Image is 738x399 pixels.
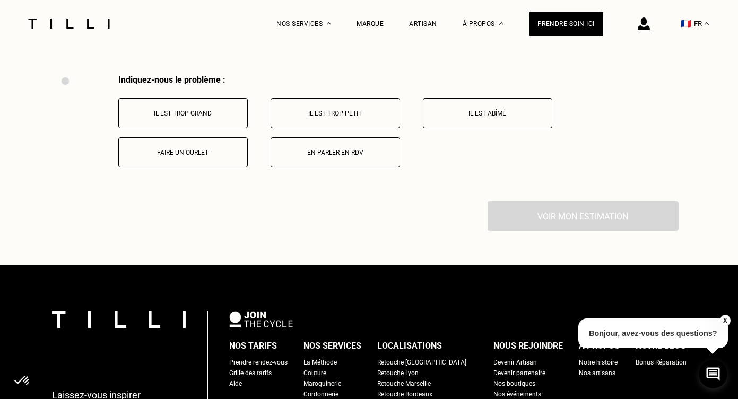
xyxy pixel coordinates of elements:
a: Prendre rendez-vous [229,357,288,368]
a: Bonus Réparation [636,357,687,368]
a: Retouche Lyon [377,368,419,378]
a: Devenir partenaire [493,368,545,378]
a: Nos boutiques [493,378,535,389]
a: Grille des tarifs [229,368,272,378]
a: Maroquinerie [303,378,341,389]
button: En parler en RDV [271,137,400,167]
img: Menu déroulant [327,22,331,25]
a: Artisan [409,20,437,28]
a: Marque [357,20,384,28]
a: Aide [229,378,242,389]
button: Faire un ourlet [118,137,248,167]
a: Devenir Artisan [493,357,537,368]
p: Il est abîmé [429,110,546,117]
span: 🇫🇷 [681,19,691,29]
img: Logo du service de couturière Tilli [24,19,114,29]
div: Localisations [377,338,442,354]
p: Faire un ourlet [124,149,242,156]
div: Indiquez-nous le problème : [118,75,679,85]
img: logo Join The Cycle [229,311,293,327]
img: Menu déroulant à propos [499,22,503,25]
button: Il est trop grand [118,98,248,128]
a: Retouche [GEOGRAPHIC_DATA] [377,357,466,368]
a: Nos artisans [579,368,615,378]
p: Il est trop petit [276,110,394,117]
button: X [719,315,730,326]
button: Il est abîmé [423,98,552,128]
a: La Méthode [303,357,337,368]
a: Prendre soin ici [529,12,603,36]
div: Nos services [303,338,361,354]
img: menu déroulant [705,22,709,25]
div: Nous rejoindre [493,338,563,354]
a: Retouche Marseille [377,378,431,389]
img: icône connexion [638,17,650,30]
p: Bonjour, avez-vous des questions? [578,318,728,348]
a: Couture [303,368,326,378]
div: Nos tarifs [229,338,277,354]
a: Notre histoire [579,357,618,368]
button: Il est trop petit [271,98,400,128]
p: En parler en RDV [276,149,394,156]
p: Il est trop grand [124,110,242,117]
img: logo Tilli [52,311,186,327]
